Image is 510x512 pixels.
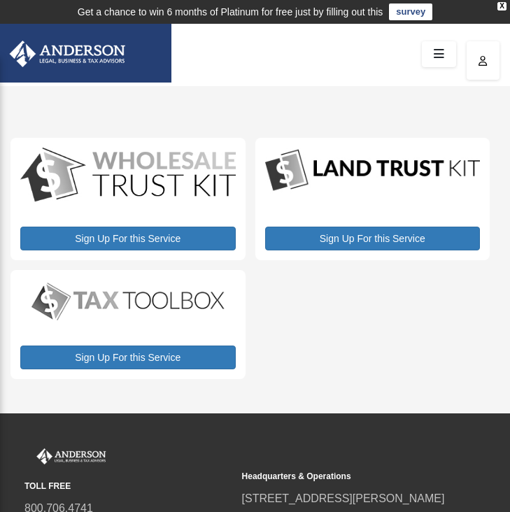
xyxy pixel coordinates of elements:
[242,469,450,484] small: Headquarters & Operations
[389,3,432,20] a: survey
[20,227,236,250] a: Sign Up For this Service
[265,227,481,250] a: Sign Up For this Service
[497,2,507,10] div: close
[24,448,108,464] img: Anderson Advisors Platinum Portal
[24,479,232,494] small: TOLL FREE
[20,346,236,369] a: Sign Up For this Service
[265,148,481,194] img: LandTrust_lgo-1.jpg
[20,148,236,204] img: WS-Trust-Kit-lgo-1.jpg
[242,492,445,504] a: [STREET_ADDRESS][PERSON_NAME]
[78,3,383,20] div: Get a chance to win 6 months of Platinum for free just by filling out this
[20,280,236,323] img: taxtoolbox_new-1.webp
